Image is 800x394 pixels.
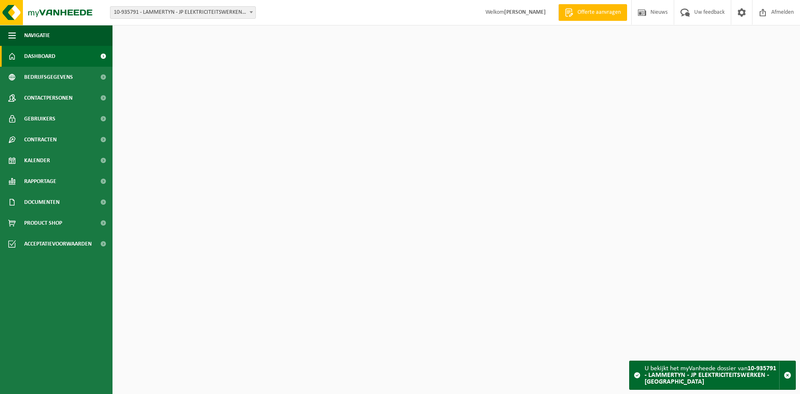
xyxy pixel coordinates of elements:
span: 10-935791 - LAMMERTYN - JP ELEKTRICITEITSWERKEN - ASSE [110,7,255,18]
span: Gebruikers [24,108,55,129]
span: Contactpersonen [24,88,72,108]
strong: 10-935791 - LAMMERTYN - JP ELEKTRICITEITSWERKEN - [GEOGRAPHIC_DATA] [645,365,776,385]
span: Contracten [24,129,57,150]
span: Offerte aanvragen [575,8,623,17]
span: 10-935791 - LAMMERTYN - JP ELEKTRICITEITSWERKEN - ASSE [110,6,256,19]
span: Product Shop [24,213,62,233]
span: Rapportage [24,171,56,192]
span: Bedrijfsgegevens [24,67,73,88]
iframe: chat widget [4,376,139,394]
a: Offerte aanvragen [558,4,627,21]
span: Navigatie [24,25,50,46]
span: Acceptatievoorwaarden [24,233,92,254]
span: Kalender [24,150,50,171]
strong: [PERSON_NAME] [504,9,546,15]
span: Documenten [24,192,60,213]
div: U bekijkt het myVanheede dossier van [645,361,779,389]
span: Dashboard [24,46,55,67]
